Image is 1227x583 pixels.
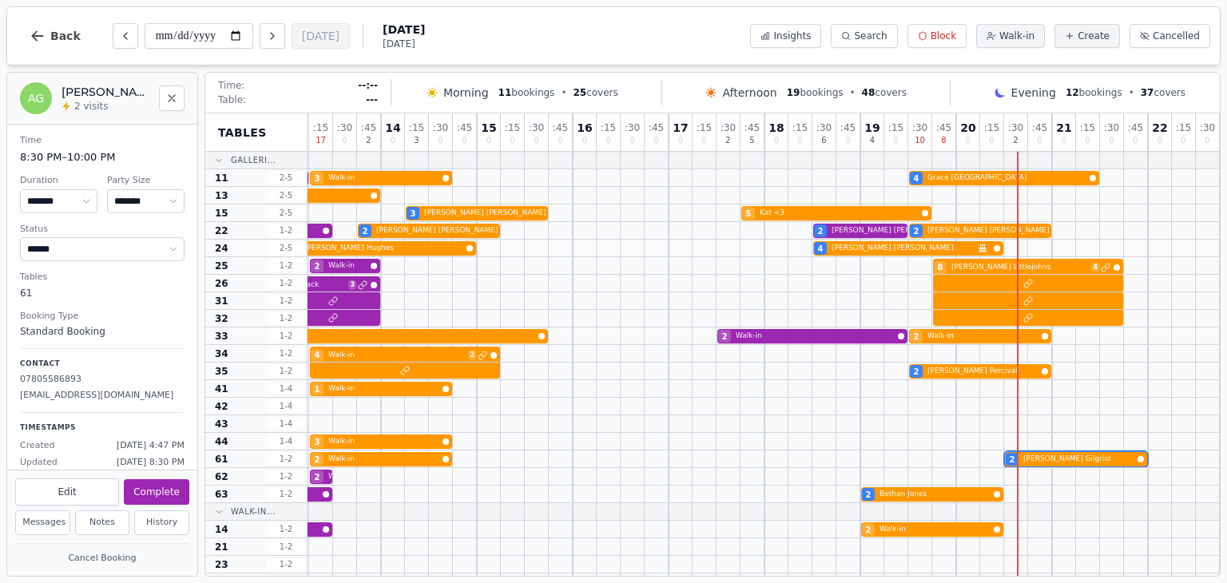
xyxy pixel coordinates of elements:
button: Create [1054,24,1120,48]
span: 2 [818,225,824,237]
span: 61 [215,453,228,466]
span: [PERSON_NAME] Hughes [304,243,463,254]
span: 0 [653,137,658,145]
span: 2 [722,331,728,343]
span: 0 [438,137,443,145]
span: 2 [914,366,919,378]
span: 0 [1109,137,1114,145]
span: 20 [960,122,975,133]
span: 2 - 5 [267,172,305,184]
span: [PERSON_NAME] [PERSON_NAME] [376,225,498,236]
span: 2 [315,454,320,466]
span: 0 [629,137,634,145]
span: 11 [215,172,228,184]
span: : 45 [649,123,664,133]
span: 1 - 4 [267,383,305,395]
span: Updated [20,456,58,470]
span: 3 [315,173,320,184]
span: 5 [746,208,752,220]
button: Search [831,24,897,48]
span: --:-- [358,79,378,92]
span: 11 [498,87,512,98]
span: 0 [486,137,491,145]
button: Block [907,24,967,48]
span: : 45 [361,123,376,133]
button: Back [17,17,93,55]
span: 3 [414,137,419,145]
span: 0 [558,137,562,145]
span: : 15 [601,123,616,133]
span: : 15 [1176,123,1191,133]
span: 0 [1133,137,1138,145]
span: : 45 [840,123,856,133]
span: 0 [1062,137,1066,145]
span: 8 [941,137,946,145]
span: 32 [215,312,228,325]
span: 1 [315,383,320,395]
span: 0 [1085,137,1090,145]
span: : 30 [337,123,352,133]
span: [PERSON_NAME] [PERSON_NAME] [832,225,953,236]
span: 3 [411,208,416,220]
span: 18 [768,122,784,133]
span: 2 [1013,137,1018,145]
span: 15 [481,122,496,133]
span: 25 [573,87,586,98]
span: 37 [1141,87,1154,98]
span: 0 [534,137,538,145]
span: Walk-in [328,436,439,447]
span: Walk-In... [231,506,276,518]
span: : 15 [792,123,808,133]
span: 2 - 5 [267,207,305,219]
button: Previous day [113,23,138,49]
span: Walk-in [927,331,1038,342]
span: 63 [215,488,228,501]
span: Walk-in [328,173,439,184]
span: Galleri... [231,154,276,166]
dt: Booking Type [20,310,185,323]
span: 0 [989,137,994,145]
span: 0 [582,137,587,145]
span: 33 [215,330,228,343]
span: 4 [315,349,320,361]
span: 22 [215,224,228,237]
dt: Status [20,223,185,236]
span: Block [931,30,956,42]
span: 13 [215,189,228,202]
span: 1 - 2 [267,523,305,535]
span: 0 [606,137,610,145]
span: Walk-in [999,30,1034,42]
p: [EMAIL_ADDRESS][DOMAIN_NAME] [20,389,185,403]
span: 0 [1158,137,1162,145]
span: 41 [215,383,228,395]
span: covers [573,86,617,99]
span: Walk-in [328,383,439,395]
span: 10 [915,137,925,145]
span: 2 [468,351,476,360]
span: : 45 [457,123,472,133]
div: AG [20,82,52,114]
span: Create [1078,30,1110,42]
dt: Duration [20,174,97,188]
span: Walk-in [736,331,895,342]
span: Table: [218,93,246,106]
span: : 15 [697,123,712,133]
span: 62 [215,470,228,483]
span: 3 [348,280,356,290]
span: [PERSON_NAME] Littlejohns [951,262,1088,273]
span: 0 [1037,137,1042,145]
span: : 30 [912,123,927,133]
span: : 45 [1032,123,1047,133]
span: 0 [774,137,779,145]
span: : 15 [313,123,328,133]
span: bookings [787,86,844,99]
span: 0 [701,137,706,145]
span: 1 - 2 [267,277,305,289]
span: 2 [1010,454,1015,466]
span: • [561,86,566,99]
span: Kat <3 [760,208,919,219]
span: 0 [678,137,683,145]
span: : 45 [1128,123,1143,133]
span: jack [304,280,345,291]
button: Cancelled [1130,24,1210,48]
